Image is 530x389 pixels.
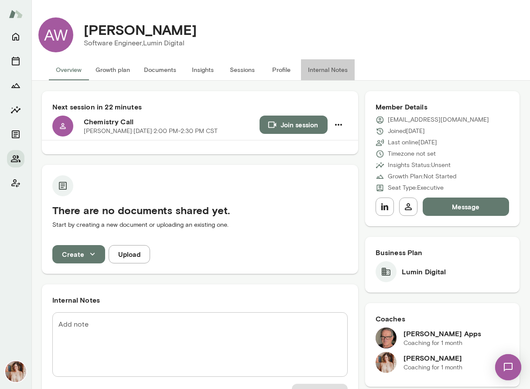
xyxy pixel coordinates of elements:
[403,328,482,339] h6: [PERSON_NAME] Apps
[9,6,23,22] img: Mento
[376,247,509,258] h6: Business Plan
[84,116,260,127] h6: Chemistry Call
[7,77,24,94] button: Growth Plan
[84,127,218,136] p: [PERSON_NAME] · [DATE] · 2:00 PM-2:30 PM CST
[52,245,105,263] button: Create
[7,28,24,45] button: Home
[222,59,262,80] button: Sessions
[388,172,456,181] p: Growth Plan: Not Started
[52,295,348,305] h6: Internal Notes
[388,161,451,170] p: Insights Status: Unsent
[388,116,489,124] p: [EMAIL_ADDRESS][DOMAIN_NAME]
[376,314,509,324] h6: Coaches
[403,353,462,363] h6: [PERSON_NAME]
[260,116,328,134] button: Join session
[84,21,197,38] h4: [PERSON_NAME]
[84,38,197,48] p: Software Engineer, Lumin Digital
[388,184,444,192] p: Seat Type: Executive
[301,59,355,80] button: Internal Notes
[38,17,73,52] div: AW
[137,59,183,80] button: Documents
[109,245,150,263] button: Upload
[5,361,26,382] img: Nancy Alsip
[7,174,24,192] button: Client app
[388,150,436,158] p: Timezone not set
[89,59,137,80] button: Growth plan
[7,52,24,70] button: Sessions
[376,328,397,348] img: Geoff Apps
[402,266,446,277] h6: Lumin Digital
[52,102,348,112] h6: Next session in 22 minutes
[388,127,425,136] p: Joined [DATE]
[7,101,24,119] button: Insights
[403,363,462,372] p: Coaching for 1 month
[183,59,222,80] button: Insights
[7,150,24,167] button: Members
[49,59,89,80] button: Overview
[388,138,437,147] p: Last online [DATE]
[262,59,301,80] button: Profile
[7,126,24,143] button: Documents
[376,352,397,373] img: Nancy Alsip
[52,221,348,229] p: Start by creating a new document or uploading an existing one.
[423,198,509,216] button: Message
[403,339,482,348] p: Coaching for 1 month
[52,203,348,217] h5: There are no documents shared yet.
[376,102,509,112] h6: Member Details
